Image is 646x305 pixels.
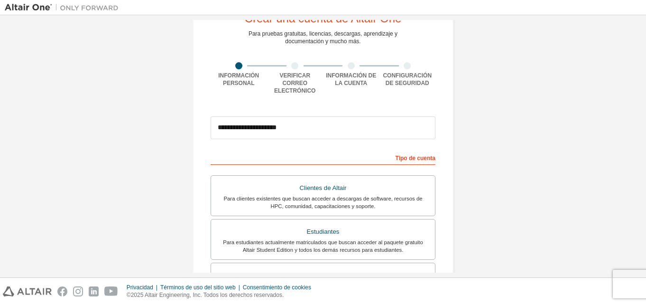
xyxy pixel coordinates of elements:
[243,284,317,291] div: Consentimiento de cookies
[217,269,429,282] div: Facultad
[245,13,402,24] div: Crear una cuenta de Altair One
[249,30,397,45] div: Para pruebas gratuitas, licencias, descargas, aprendizaje y documentación y mucho más.
[217,195,429,210] div: Para clientes existentes que buscan acceder a descargas de software, recursos de HPC, comunidad, ...
[131,292,284,298] font: 2025 Altair Engineering, Inc. Todos los derechos reservados.
[127,284,160,291] div: Privacidad
[127,291,317,299] p: ©
[267,72,323,95] div: Verificar correo electrónico
[217,225,429,238] div: Estudiantes
[211,72,267,87] div: Información personal
[104,286,118,296] img: youtube.svg
[5,3,123,12] img: Altair One
[217,181,429,195] div: Clientes de Altair
[73,286,83,296] img: instagram.svg
[89,286,99,296] img: linkedin.svg
[323,72,379,87] div: Información de la cuenta
[160,284,243,291] div: Términos de uso del sitio web
[379,72,436,87] div: Configuración de seguridad
[211,150,435,165] div: Tipo de cuenta
[57,286,67,296] img: facebook.svg
[217,238,429,254] div: Para estudiantes actualmente matriculados que buscan acceder al paquete gratuito Altair Student E...
[3,286,52,296] img: altair_logo.svg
